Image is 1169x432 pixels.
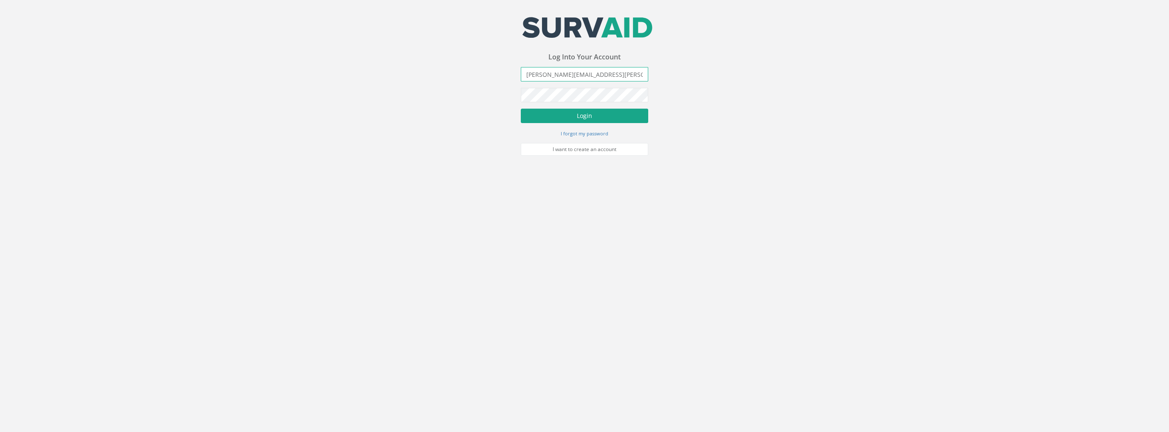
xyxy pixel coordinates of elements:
input: Email [521,67,648,81]
h3: Log Into Your Account [521,53,648,61]
button: Login [521,109,648,123]
a: I want to create an account [521,143,648,156]
a: I forgot my password [561,129,608,137]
